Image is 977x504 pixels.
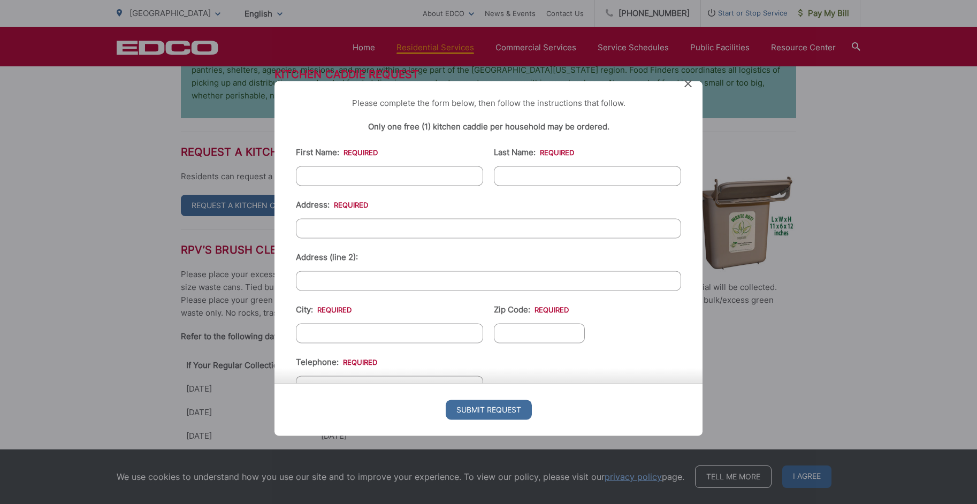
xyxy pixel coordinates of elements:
label: Zip Code: [494,305,569,315]
label: First Name: [296,148,378,157]
input: Submit Request [446,400,532,420]
h3: Kitchen Caddie Request [274,68,703,81]
label: Last Name: [494,148,574,157]
strong: Only one free (1) kitchen caddie per household may be ordered. [368,121,609,132]
label: Address: [296,200,368,210]
label: Telephone: [296,357,377,367]
label: Address (line 2): [296,253,358,262]
label: City: [296,305,352,315]
p: Please complete the form below, then follow the instructions that follow. [296,97,681,110]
